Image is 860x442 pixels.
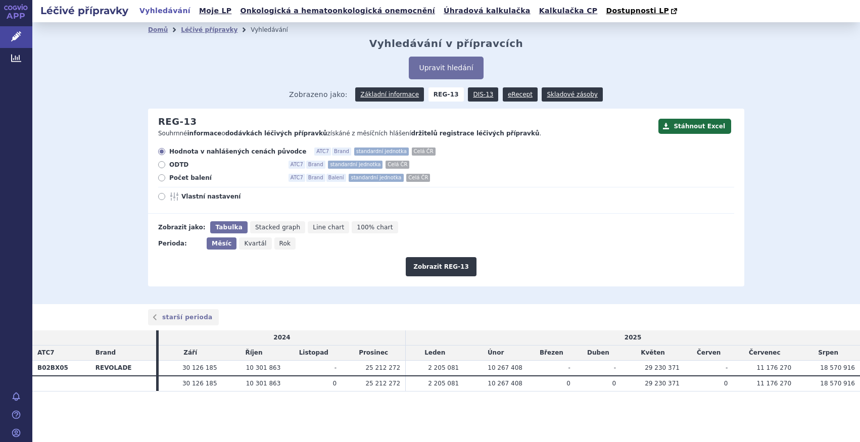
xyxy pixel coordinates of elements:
span: 0 [566,380,570,387]
td: Listopad [285,346,342,361]
h2: Léčivé přípravky [32,4,136,18]
span: Stacked graph [255,224,300,231]
span: Vlastní nastavení [181,192,293,201]
span: Celá ČR [412,148,436,156]
span: Zobrazeno jako: [289,87,348,102]
span: 25 212 272 [365,364,400,371]
span: Celá ČR [386,161,409,169]
strong: držitelů registrace léčivých přípravků [411,130,540,137]
span: Balení [326,174,346,182]
span: 11 176 270 [756,364,791,371]
button: Zobrazit REG-13 [406,257,476,276]
td: Květen [621,346,685,361]
span: standardní jednotka [349,174,403,182]
span: ODTD [169,161,280,169]
span: Brand [306,161,325,169]
span: standardní jednotka [354,148,409,156]
strong: REG-13 [428,87,464,102]
a: Kalkulačka CP [536,4,601,18]
h2: Vyhledávání v přípravcích [369,37,523,50]
span: Dostupnosti LP [606,7,669,15]
a: Základní informace [355,87,424,102]
a: eRecept [503,87,538,102]
a: Onkologická a hematoonkologická onemocnění [237,4,438,18]
a: Úhradová kalkulačka [441,4,534,18]
span: - [568,364,570,371]
span: 29 230 371 [645,380,680,387]
span: 18 570 916 [820,380,855,387]
span: ATC7 [37,349,55,356]
span: 29 230 371 [645,364,680,371]
span: 10 301 863 [246,380,281,387]
td: Červen [685,346,733,361]
span: Počet balení [169,174,280,182]
td: Březen [528,346,576,361]
span: 10 267 408 [488,380,522,387]
button: Upravit hledání [409,57,483,79]
a: Skladové zásoby [542,87,602,102]
td: Leden [406,346,464,361]
span: 30 126 185 [182,364,217,371]
span: 25 212 272 [365,380,400,387]
span: Rok [279,240,291,247]
a: Dostupnosti LP [603,4,682,18]
span: 2 205 081 [428,380,459,387]
h2: REG-13 [158,116,197,127]
span: 0 [333,380,337,387]
th: B02BX05 [32,360,90,375]
span: Celá ČR [406,174,430,182]
div: Zobrazit jako: [158,221,205,233]
span: ATC7 [289,174,305,182]
span: Brand [95,349,116,356]
span: Brand [306,174,325,182]
strong: informace [187,130,222,137]
td: 2025 [406,330,860,345]
div: Perioda: [158,237,202,250]
span: Hodnota v nahlášených cenách původce [169,148,306,156]
a: Léčivé přípravky [181,26,237,33]
td: Srpen [796,346,860,361]
span: 2 205 081 [428,364,459,371]
span: ATC7 [289,161,305,169]
span: 30 126 185 [182,380,217,387]
span: Kvartál [244,240,266,247]
li: Vyhledávání [251,22,301,37]
span: 0 [724,380,728,387]
button: Stáhnout Excel [658,119,731,134]
span: Měsíc [212,240,231,247]
td: 2024 [159,330,406,345]
th: REVOLADE [90,360,156,375]
td: Prosinec [342,346,405,361]
td: Červenec [733,346,796,361]
strong: dodávkách léčivých přípravků [225,130,327,137]
a: DIS-13 [468,87,498,102]
a: starší perioda [148,309,219,325]
span: 10 267 408 [488,364,522,371]
span: 11 176 270 [756,380,791,387]
td: Únor [464,346,528,361]
a: Moje LP [196,4,234,18]
td: Září [159,346,222,361]
span: Brand [332,148,351,156]
td: Duben [576,346,621,361]
span: Line chart [313,224,344,231]
a: Domů [148,26,168,33]
span: 10 301 863 [246,364,281,371]
span: 0 [612,380,616,387]
span: - [614,364,616,371]
span: Tabulka [215,224,242,231]
span: ATC7 [314,148,331,156]
span: - [726,364,728,371]
span: - [335,364,337,371]
span: standardní jednotka [328,161,383,169]
a: Vyhledávání [136,4,194,18]
td: Říjen [222,346,286,361]
p: Souhrnné o získáné z měsíčních hlášení . [158,129,653,138]
span: 18 570 916 [820,364,855,371]
span: 100% chart [357,224,393,231]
